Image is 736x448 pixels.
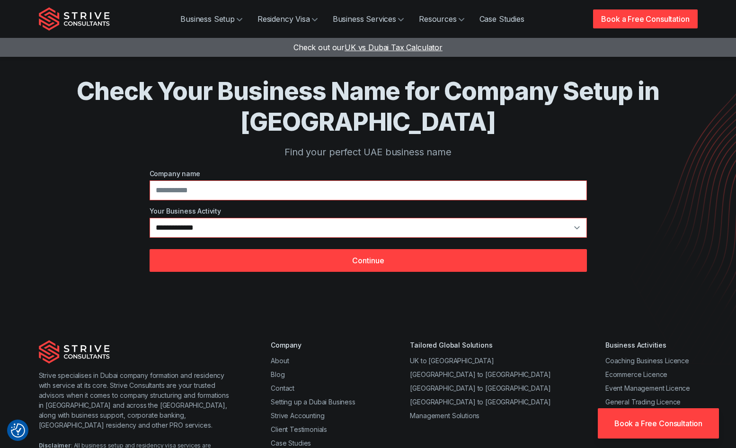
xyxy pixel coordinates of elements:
[410,398,550,406] a: [GEOGRAPHIC_DATA] to [GEOGRAPHIC_DATA]
[410,412,479,420] a: Management Solutions
[605,370,667,378] a: Ecommerce Licence
[410,357,494,365] a: UK to [GEOGRAPHIC_DATA]
[11,423,25,438] button: Consent Preferences
[325,9,411,28] a: Business Services
[410,340,550,350] div: Tailored Global Solutions
[150,206,587,216] label: Your Business Activity
[39,370,233,430] p: Strive specialises in Dubai company formation and residency with service at its core. Strive Cons...
[605,384,690,392] a: Event Management Licence
[39,340,110,364] img: Strive Consultants
[173,9,250,28] a: Business Setup
[150,169,587,179] label: Company name
[410,384,550,392] a: [GEOGRAPHIC_DATA] to [GEOGRAPHIC_DATA]
[293,43,443,52] a: Check out ourUK vs Dubai Tax Calculator
[271,340,355,350] div: Company
[271,398,355,406] a: Setting up a Dubai Business
[411,9,472,28] a: Resources
[410,370,550,378] a: [GEOGRAPHIC_DATA] to [GEOGRAPHIC_DATA]
[271,384,294,392] a: Contact
[605,398,681,406] a: General Trading Licence
[11,423,25,438] img: Revisit consent button
[271,370,284,378] a: Blog
[77,145,660,159] p: Find your perfect UAE business name
[271,412,324,420] a: Strive Accounting
[593,9,697,28] a: Book a Free Consultation
[598,408,719,439] a: Book a Free Consultation
[605,357,689,365] a: Coaching Business Licence
[345,43,443,52] span: UK vs Dubai Tax Calculator
[271,357,289,365] a: About
[605,340,698,350] div: Business Activities
[39,7,110,31] img: Strive Consultants
[150,249,587,272] button: Continue
[77,76,660,137] h1: Check Your Business Name for Company Setup in [GEOGRAPHIC_DATA]
[271,425,327,433] a: Client Testimonials
[271,439,311,447] a: Case Studies
[250,9,325,28] a: Residency Visa
[472,9,532,28] a: Case Studies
